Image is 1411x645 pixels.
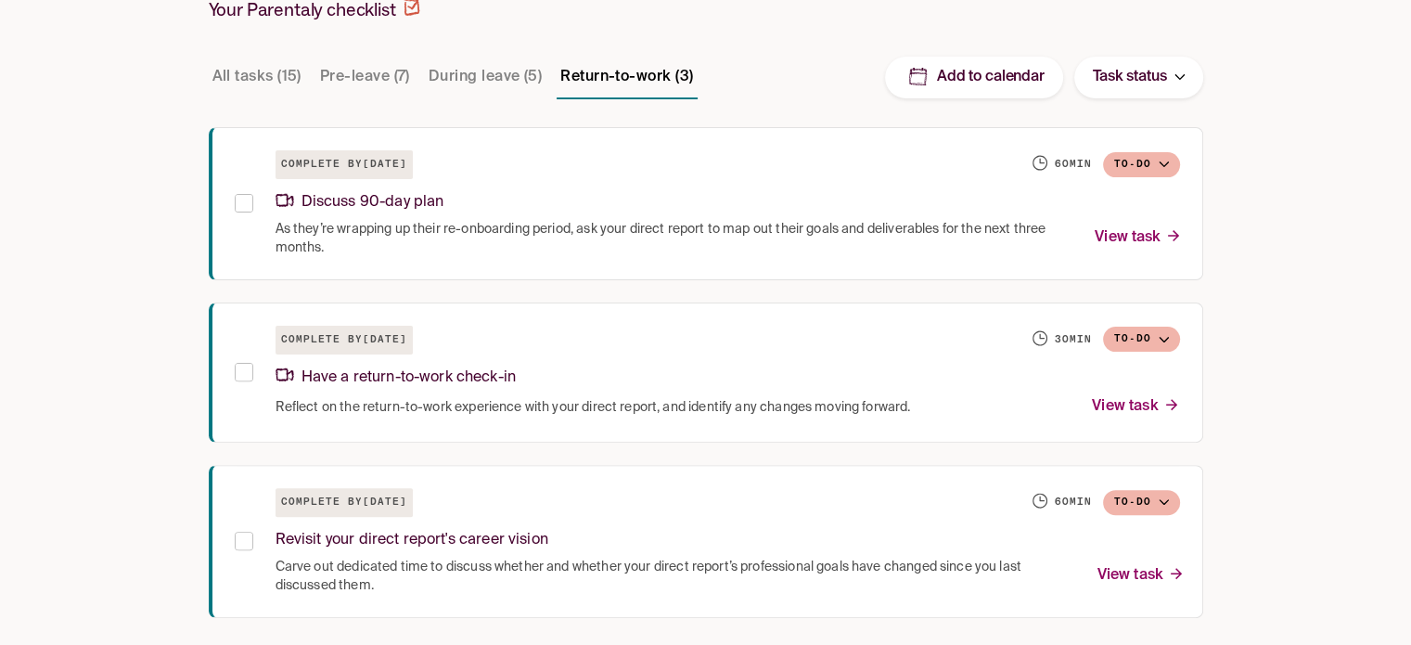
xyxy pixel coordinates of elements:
p: Discuss 90-day plan [276,190,444,215]
h6: 30 min [1055,332,1092,347]
p: Add to calendar [937,68,1045,87]
h6: Complete by [DATE] [276,150,413,179]
span: As they’re wrapping up their re-onboarding period, ask your direct report to map out their goals ... [276,220,1073,257]
button: To-do [1103,152,1180,177]
button: All tasks (15) [209,55,305,99]
p: Task status [1093,65,1167,90]
span: Carve out dedicated time to discuss whether and whether your direct report’s professional goals h... [276,558,1075,595]
span: Reflect on the return-to-work experience with your direct report, and identify any changes moving... [276,398,911,417]
button: During leave (5) [425,55,545,99]
button: Pre-leave (7) [316,55,414,99]
button: To-do [1103,327,1180,352]
h6: Complete by [DATE] [276,326,413,355]
div: Task stage tabs [209,55,701,99]
p: View task [1095,226,1182,251]
h6: 60 min [1055,495,1092,510]
p: Have a return-to-work check-in [276,366,517,391]
p: View task [1097,563,1185,588]
button: Add to calendar [885,57,1063,98]
h6: Complete by [DATE] [276,488,413,517]
p: Revisit your direct report's career vision [276,528,548,553]
button: To-do [1103,490,1180,515]
button: Return-to-work (3) [557,55,697,99]
h6: 60 min [1055,157,1092,172]
button: Task status [1074,57,1203,98]
p: View task [1092,394,1179,419]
